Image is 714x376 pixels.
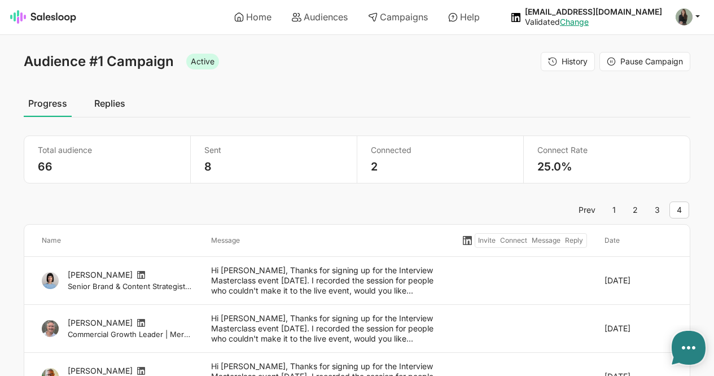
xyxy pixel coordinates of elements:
a: 3 [647,202,667,218]
a: 1 [605,202,623,218]
p: 25.0% [537,160,676,174]
a: Campaigns [360,7,436,27]
a: [PERSON_NAME] [68,270,133,279]
a: [PERSON_NAME] [68,318,133,327]
p: 66 [38,160,177,174]
p: Connect Rate [537,145,676,155]
div: [DATE] [595,265,681,296]
a: Audiences [284,7,356,27]
a: Pause Campaign [599,52,690,71]
small: Commercial Growth Leader | Merchandising & Trading Director [68,329,193,339]
div: Message [529,235,563,246]
div: Name [33,233,202,248]
div: Validated [525,17,662,27]
div: [EMAIL_ADDRESS][DOMAIN_NAME] [525,7,662,17]
button: History [541,52,595,71]
div: [DATE] [595,313,681,344]
a: Replies [90,89,130,117]
small: Senior Brand & Content Strategist | Luxury Marketing & E-commerce Leader | Driving Revenue & Enga... [68,281,193,291]
img: Salesloop [10,10,77,24]
div: Hi [PERSON_NAME], Thanks for signing up for the Interview Masterclass event [DATE]. I recorded th... [202,313,459,344]
a: Help [440,7,488,27]
a: Home [226,7,279,27]
span: 4 [669,202,689,218]
div: Invite [476,235,498,246]
p: Sent [204,145,343,155]
span: History [562,56,588,66]
div: Message [202,233,459,248]
p: Total audience [38,145,177,155]
div: Date [595,233,681,248]
div: Reply [563,235,585,246]
a: Progress [24,89,72,117]
a: Change [560,17,589,27]
div: Connect [498,235,529,246]
a: 2 [625,202,645,218]
p: 8 [204,160,343,174]
a: Prev [571,202,603,218]
div: Hi [PERSON_NAME], Thanks for signing up for the Interview Masterclass event [DATE]. I recorded th... [202,265,459,296]
span: Audience #1 Campaign [24,53,174,69]
span: Active [186,54,219,69]
span: Pause Campaign [620,56,683,66]
p: 2 [371,160,510,174]
p: Connected [371,145,510,155]
a: [PERSON_NAME] [68,366,133,375]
